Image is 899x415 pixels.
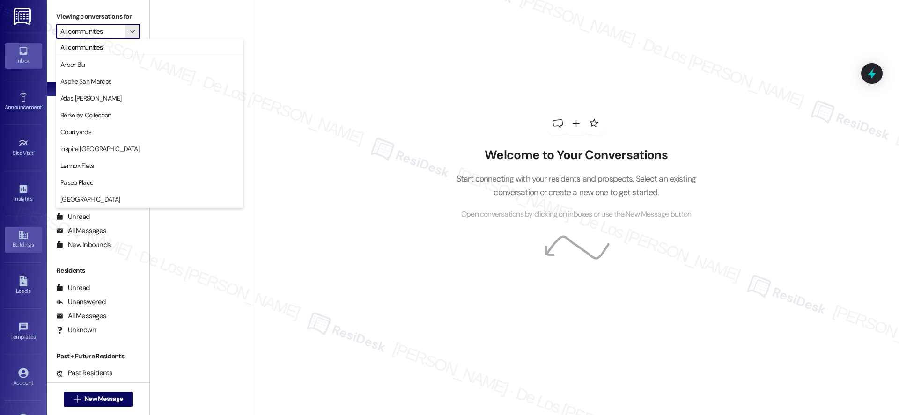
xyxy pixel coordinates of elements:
[60,178,93,187] span: Paseo Place
[5,43,42,68] a: Inbox
[74,395,81,403] i: 
[60,144,140,153] span: Inspire [GEOGRAPHIC_DATA]
[5,135,42,160] a: Site Visit •
[36,332,37,339] span: •
[60,24,125,39] input: All communities
[5,365,42,390] a: Account
[56,226,106,236] div: All Messages
[47,266,149,276] div: Residents
[56,325,96,335] div: Unknown
[42,102,43,109] span: •
[60,110,111,120] span: Berkeley Collection
[84,394,123,404] span: New Message
[5,227,42,252] a: Buildings
[56,283,90,293] div: Unread
[442,172,710,199] p: Start connecting with your residents and prospects. Select an existing conversation or create a n...
[56,240,111,250] div: New Inbounds
[442,148,710,163] h2: Welcome to Your Conversations
[47,181,149,190] div: Prospects
[47,53,149,63] div: Prospects + Residents
[60,161,94,170] span: Lennox Flats
[5,273,42,299] a: Leads
[60,127,91,137] span: Courtyards
[32,194,34,201] span: •
[56,297,106,307] div: Unanswered
[14,8,33,25] img: ResiDesk Logo
[5,319,42,344] a: Templates •
[5,181,42,206] a: Insights •
[60,94,122,103] span: Atlas [PERSON_NAME]
[56,9,140,24] label: Viewing conversations for
[60,77,111,86] span: Aspire San Marcos
[34,148,35,155] span: •
[56,212,90,222] div: Unread
[56,311,106,321] div: All Messages
[56,368,113,378] div: Past Residents
[60,195,120,204] span: [GEOGRAPHIC_DATA]
[60,60,85,69] span: Arbor Blu
[60,43,103,52] span: All communities
[461,209,691,220] span: Open conversations by clicking on inboxes or use the New Message button
[47,351,149,361] div: Past + Future Residents
[64,392,133,407] button: New Message
[130,28,135,35] i: 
